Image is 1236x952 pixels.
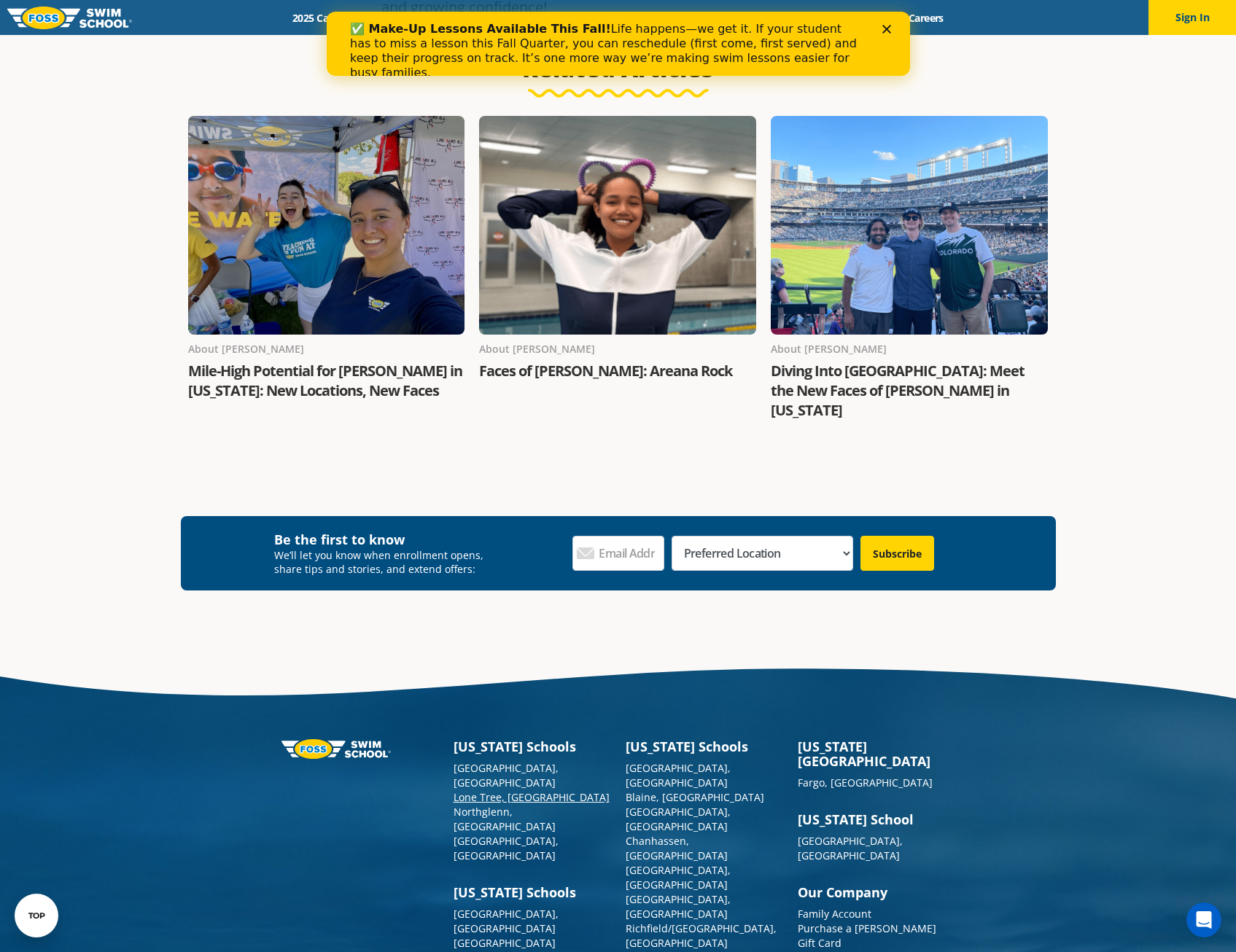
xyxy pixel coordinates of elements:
[432,11,560,25] a: Swim Path® Program
[626,761,731,789] a: [GEOGRAPHIC_DATA], [GEOGRAPHIC_DATA]
[23,10,284,24] b: ✅ Make-Up Lessons Available This Fall!
[188,54,1049,98] h3: Related Articles
[771,340,1048,358] div: About [PERSON_NAME]
[188,340,465,358] div: About [PERSON_NAME]
[798,812,955,827] h3: [US_STATE] School
[280,11,371,25] a: 2025 Calendar
[454,805,556,833] a: Northglenn, [GEOGRAPHIC_DATA]
[798,907,871,921] a: Family Account
[626,863,731,891] a: [GEOGRAPHIC_DATA], [GEOGRAPHIC_DATA]
[188,361,462,400] a: Mile-High Potential for [PERSON_NAME] in [US_STATE]: New Locations, New Faces
[626,921,777,950] a: Richfield/[GEOGRAPHIC_DATA], [GEOGRAPHIC_DATA]
[281,739,391,759] img: Foss-logo-horizontal-white.svg
[371,11,432,25] a: Schools
[454,907,559,935] a: [GEOGRAPHIC_DATA], [GEOGRAPHIC_DATA]
[798,885,955,900] h3: Our Company
[626,739,783,754] h3: [US_STATE] Schools
[7,7,132,29] img: FOSS Swim School Logo
[798,921,936,950] a: Purchase a [PERSON_NAME] Gift Card
[798,776,933,789] a: Fargo, [GEOGRAPHIC_DATA]
[454,739,611,754] h3: [US_STATE] Schools
[556,13,570,22] div: Close
[572,536,664,571] input: Email Address
[479,361,732,381] a: Faces of [PERSON_NAME]: Areana Rock
[28,911,45,921] div: TOP
[626,834,728,862] a: Chanhassen, [GEOGRAPHIC_DATA]
[798,739,955,768] h3: [US_STATE][GEOGRAPHIC_DATA]
[626,892,731,921] a: [GEOGRAPHIC_DATA], [GEOGRAPHIC_DATA]
[23,10,537,69] div: Life happens—we get it. If your student has to miss a lesson this Fall Quarter, you can reschedul...
[560,11,696,25] a: About [PERSON_NAME]
[327,12,910,76] iframe: Intercom live chat banner
[454,761,559,789] a: [GEOGRAPHIC_DATA], [GEOGRAPHIC_DATA]
[454,885,611,900] h3: [US_STATE] Schools
[274,531,494,548] h4: Be the first to know
[696,11,850,25] a: Swim Like [PERSON_NAME]
[626,790,764,804] a: Blaine, [GEOGRAPHIC_DATA]
[850,11,895,25] a: Blog
[798,834,903,862] a: [GEOGRAPHIC_DATA], [GEOGRAPHIC_DATA]
[479,340,756,358] div: About [PERSON_NAME]
[454,834,559,862] a: [GEOGRAPHIC_DATA], [GEOGRAPHIC_DATA]
[274,548,494,576] p: We’ll let you know when enrollment opens, share tips and stories, and extend offers:
[860,536,934,571] input: Subscribe
[771,361,1025,420] a: Diving Into [GEOGRAPHIC_DATA]: Meet the New Faces of [PERSON_NAME] in [US_STATE]
[895,11,956,25] a: Careers
[1186,902,1221,937] iframe: Intercom live chat
[454,790,610,804] a: Lone Tree, [GEOGRAPHIC_DATA]
[626,805,731,833] a: [GEOGRAPHIC_DATA], [GEOGRAPHIC_DATA]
